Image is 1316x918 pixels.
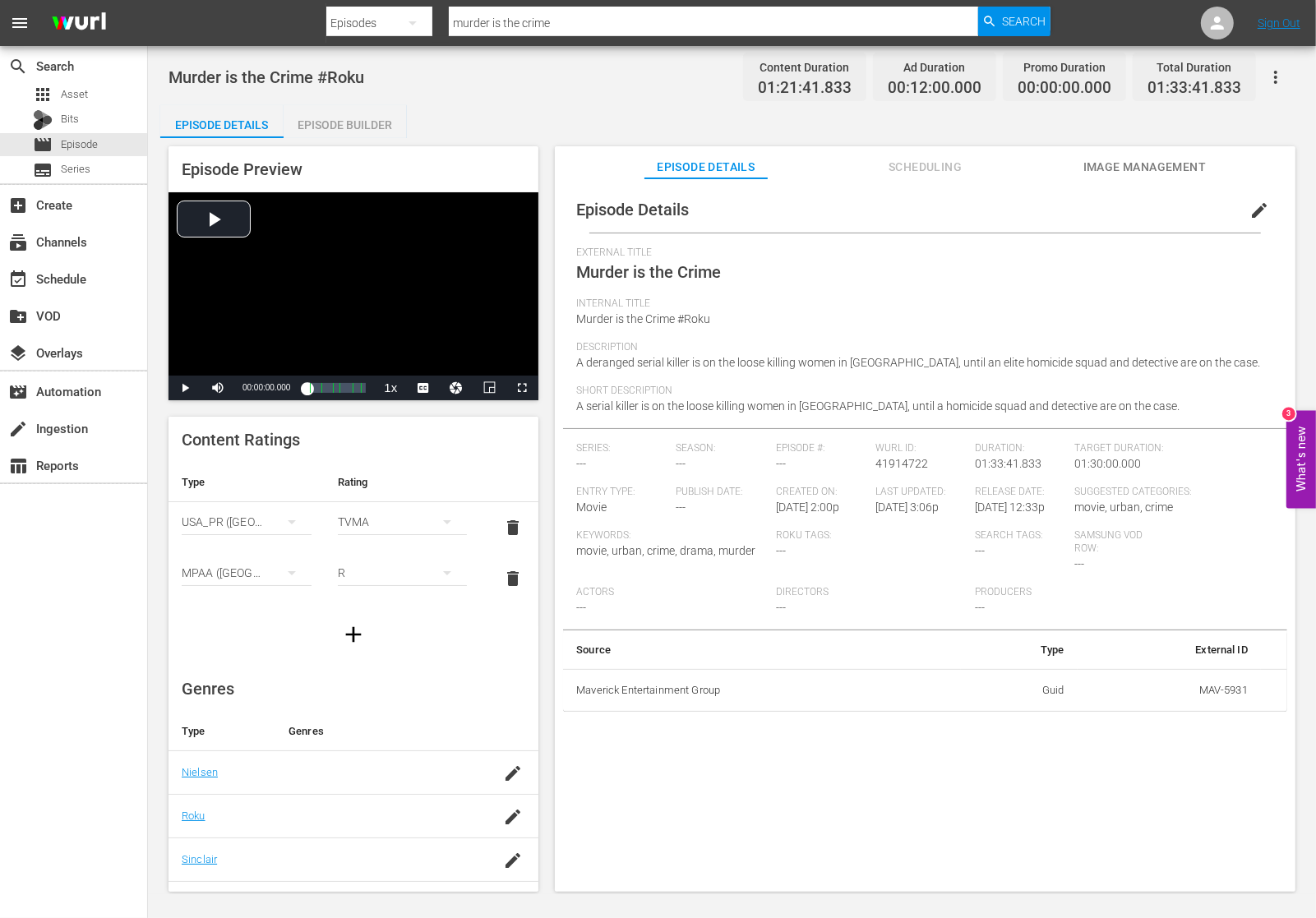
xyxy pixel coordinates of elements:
button: Episode Builder [284,105,407,138]
div: Progress Bar [307,383,366,393]
span: Overlays [8,344,28,363]
span: External Title [576,247,1266,260]
span: Asset [33,85,53,104]
span: Actors [576,586,767,599]
button: Play [169,376,201,400]
span: [DATE] 2:00p [776,501,839,514]
span: --- [676,501,686,514]
span: --- [776,601,786,614]
span: Asset [61,86,88,103]
button: Picture-in-Picture [473,376,506,400]
span: --- [576,457,586,470]
span: --- [776,457,786,470]
span: Entry Type: [576,486,667,499]
span: movie, urban, crime, drama, murder [576,544,755,557]
span: Image Management [1083,157,1207,178]
th: External ID [1078,630,1261,670]
a: Nielsen [182,766,218,778]
span: 01:21:41.833 [758,79,852,98]
div: 3 [1282,407,1295,420]
span: Target Duration: [1074,442,1265,455]
span: Series: [576,442,667,455]
span: --- [1074,557,1084,570]
span: --- [975,601,985,614]
span: Episode Preview [182,159,302,179]
span: Suggested Categories: [1074,486,1265,499]
div: Total Duration [1147,56,1241,79]
span: Season: [676,442,768,455]
span: 00:00:00.000 [242,383,290,392]
table: simple table [563,630,1287,713]
span: Keywords: [576,529,767,542]
button: Episode Details [160,105,284,138]
span: menu [10,13,30,33]
td: Guid [961,669,1078,712]
button: Captions [407,376,440,400]
span: --- [776,544,786,557]
span: Search Tags: [975,529,1066,542]
div: Ad Duration [888,56,981,79]
a: Roku [182,810,205,822]
span: Schedule [8,270,28,289]
span: delete [503,518,523,537]
div: Promo Duration [1018,56,1111,79]
button: Jump To Time [440,376,473,400]
span: Create [8,196,28,215]
div: TVMA [338,499,468,545]
div: MPAA ([GEOGRAPHIC_DATA]) [182,550,312,596]
button: Search [978,7,1050,36]
span: Ingestion [8,419,28,439]
span: Murder is the Crime #Roku [169,67,364,87]
button: edit [1240,191,1279,230]
span: Episode Details [644,157,768,178]
div: USA_PR ([GEOGRAPHIC_DATA]) [182,499,312,545]
span: A deranged serial killer is on the loose killing women in [GEOGRAPHIC_DATA], until an elite homic... [576,356,1260,369]
span: --- [676,457,686,470]
span: Description [576,341,1266,354]
button: delete [493,508,533,547]
span: Reports [8,456,28,476]
td: MAV-5931 [1078,669,1261,712]
span: --- [576,601,586,614]
img: ans4CAIJ8jUAAAAAAAAAAAAAAAAAAAAAAAAgQb4GAAAAAAAAAAAAAAAAAAAAAAAAJMjXAAAAAAAAAAAAAAAAAAAAAAAAgAT5G... [39,4,118,43]
th: Type [169,463,325,502]
span: Release Date: [975,486,1066,499]
span: VOD [8,307,28,326]
span: Duration: [975,442,1066,455]
div: Episode Details [160,105,284,145]
span: Murder is the Crime #Roku [576,312,710,325]
span: 01:33:41.833 [1147,79,1241,98]
table: simple table [169,463,538,603]
span: delete [503,569,523,588]
th: Type [169,712,275,751]
span: Channels [8,233,28,252]
span: Movie [576,501,607,514]
span: Scheduling [864,157,987,178]
span: edit [1249,201,1269,220]
div: Bits [33,110,53,130]
a: Sinclair [182,853,217,865]
div: Video Player [169,192,538,400]
span: Samsung VOD Row: [1074,529,1166,556]
span: Publish Date: [676,486,768,499]
span: 00:00:00.000 [1018,79,1111,98]
span: Series [61,161,90,178]
span: 01:33:41.833 [975,457,1041,470]
span: Roku Tags: [776,529,967,542]
span: Episode [61,136,98,153]
button: delete [493,559,533,598]
th: Type [961,630,1078,670]
span: 01:30:00.000 [1074,457,1141,470]
button: Playback Rate [374,376,407,400]
div: Content Duration [758,56,852,79]
th: Rating [325,463,481,502]
span: A serial killer is on the loose killing women in [GEOGRAPHIC_DATA], until a homicide squad and de... [576,399,1180,413]
span: Search [1002,7,1046,36]
span: Episode Details [576,200,689,219]
button: Open Feedback Widget [1286,410,1316,508]
span: Automation [8,382,28,402]
div: R [338,550,468,596]
th: Source [563,630,961,670]
span: [DATE] 12:33p [975,501,1045,514]
span: Internal Title [576,298,1266,311]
